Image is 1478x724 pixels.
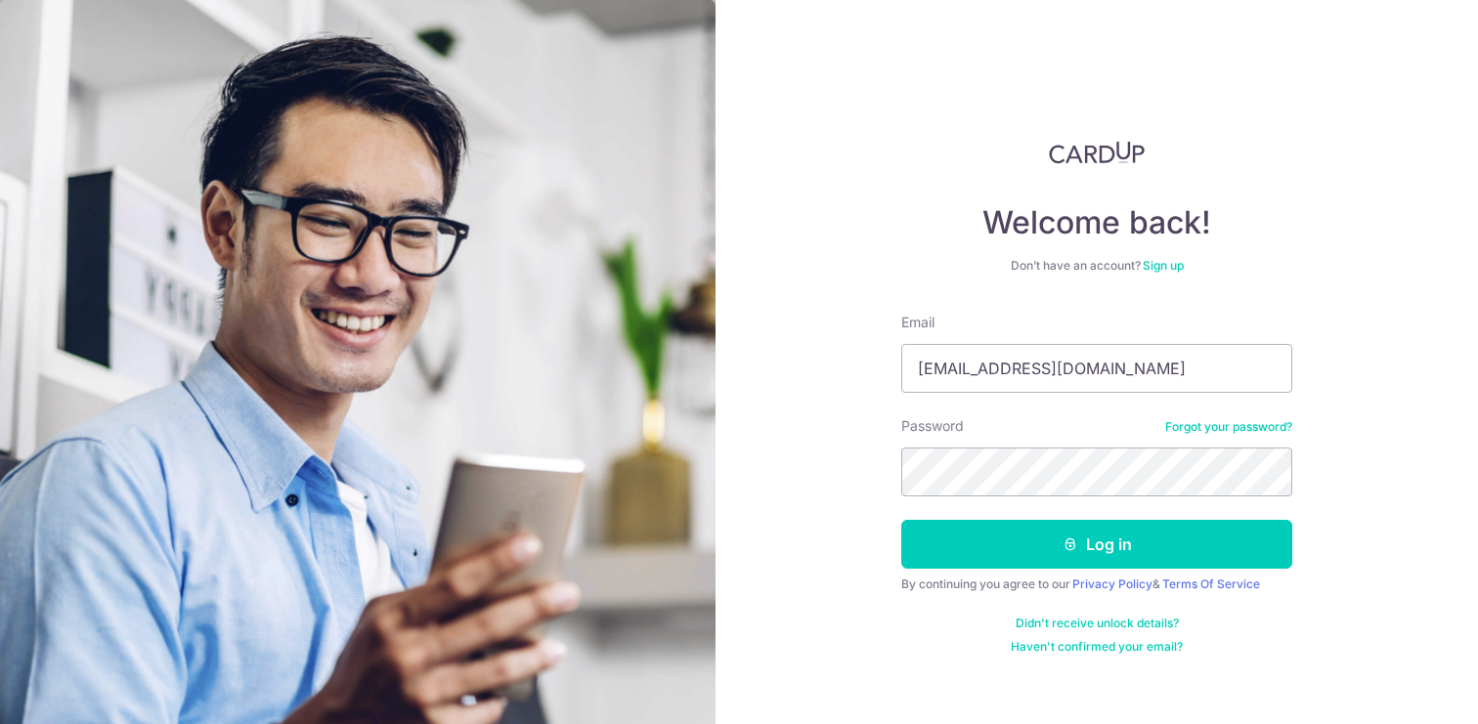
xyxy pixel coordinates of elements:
[901,258,1292,274] div: Don’t have an account?
[1049,141,1145,164] img: CardUp Logo
[1162,576,1260,591] a: Terms Of Service
[901,520,1292,569] button: Log in
[901,344,1292,393] input: Enter your Email
[1016,616,1179,631] a: Didn't receive unlock details?
[1011,639,1183,655] a: Haven't confirmed your email?
[901,313,935,332] label: Email
[901,203,1292,242] h4: Welcome back!
[1072,576,1152,591] a: Privacy Policy
[1143,258,1184,273] a: Sign up
[901,576,1292,592] div: By continuing you agree to our &
[1165,419,1292,435] a: Forgot your password?
[901,416,964,436] label: Password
